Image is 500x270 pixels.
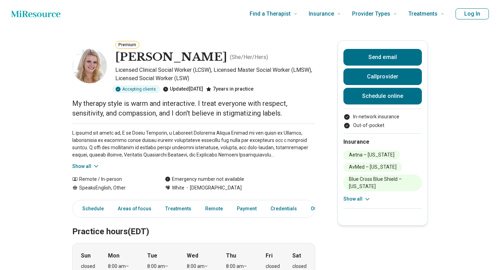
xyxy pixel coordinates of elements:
[81,252,91,260] strong: Sun
[114,202,156,216] a: Areas of focus
[408,9,437,19] span: Treatments
[343,68,422,85] button: Callprovider
[352,9,390,19] span: Provider Types
[72,176,151,183] div: Remote / In-person
[266,252,273,260] strong: Fri
[74,202,108,216] a: Schedule
[343,138,422,146] h2: Insurance
[115,50,227,65] h1: [PERSON_NAME]
[206,85,253,93] div: 7 years in practice
[72,49,107,83] img: Casey Albrizio, Licensed Clinical Social Worker (LCSW)
[201,202,227,216] a: Remote
[147,252,157,260] strong: Tue
[115,66,315,83] p: Licensed Clinical Social Worker (LCSW), Licensed Master Social Worker (LMSW), Licensed Social Wor...
[250,9,291,19] span: Find a Therapist
[343,49,422,66] button: Send email
[165,176,244,183] div: Emergency number not available
[233,202,261,216] a: Payment
[343,122,422,129] li: Out-of-pocket
[292,263,307,270] div: closed
[343,150,400,160] li: Aetna – [US_STATE]
[307,202,332,216] a: Other
[72,184,151,192] div: Speaks English, Other
[456,8,489,19] button: Log In
[266,263,280,270] div: closed
[72,209,315,238] h2: Practice hours (EDT)
[184,184,242,192] span: [DEMOGRAPHIC_DATA]
[72,129,315,159] p: L ipsumd sit ametc ad, E se Doeiu Temporin, u Laboreet Dolorema Aliqua Enimad mi ven quisn ex Ull...
[72,163,100,170] button: Show all
[112,85,160,93] div: Accepting clients
[343,113,422,129] ul: Payment options
[343,88,422,104] a: Schedule online
[81,263,95,270] div: closed
[292,252,301,260] strong: Sat
[187,252,198,260] strong: Wed
[343,162,402,172] li: AvMed – [US_STATE]
[115,41,139,49] button: Premium
[108,252,119,260] strong: Mon
[161,202,195,216] a: Treatments
[11,7,60,21] a: Home page
[163,85,203,93] div: Updated [DATE]
[309,9,334,19] span: Insurance
[72,99,315,118] p: My therapy style is warm and interactive. I treat everyone with respect, sensitivity, and compass...
[266,202,301,216] a: Credentials
[172,184,184,192] span: White
[343,113,422,120] li: In-network insurance
[230,53,268,61] p: ( She/Her/Hers )
[343,195,371,203] button: Show all
[343,175,422,191] li: Blue Cross Blue Shield – [US_STATE]
[226,252,236,260] strong: Thu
